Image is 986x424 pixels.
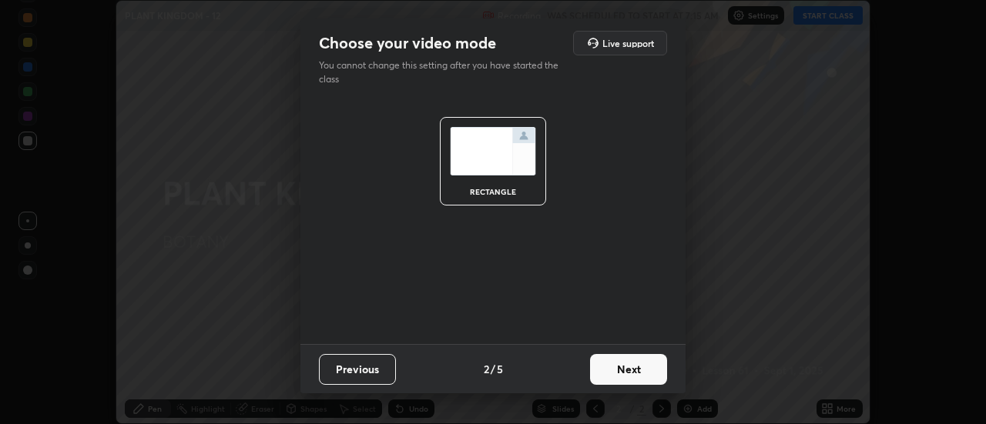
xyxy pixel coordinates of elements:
img: normalScreenIcon.ae25ed63.svg [450,127,536,175]
p: You cannot change this setting after you have started the class [319,58,568,86]
button: Previous [319,354,396,385]
div: rectangle [462,188,524,195]
h2: Choose your video mode [319,33,496,53]
h4: 5 [497,361,503,377]
h4: / [491,361,495,377]
h4: 2 [484,361,489,377]
h5: Live support [602,38,654,48]
button: Next [590,354,667,385]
